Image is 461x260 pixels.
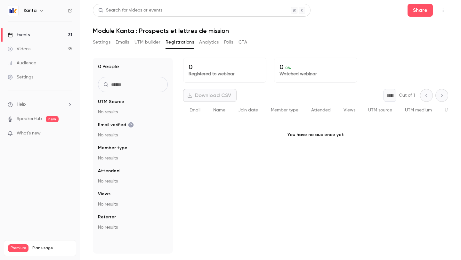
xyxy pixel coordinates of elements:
span: UTM medium [405,108,432,112]
h1: 0 People [98,63,119,70]
h6: Kanta [24,7,36,14]
span: Email [190,108,200,112]
button: Registrations [166,37,194,47]
img: Kanta [8,5,18,16]
span: Attended [311,108,331,112]
span: Premium [8,244,28,252]
span: Member type [98,145,127,151]
h1: Module Kanta : Prospects et lettres de mission [93,27,448,35]
div: Events [8,32,30,38]
span: Views [98,191,110,197]
span: Attended [98,168,119,174]
button: Emails [116,37,129,47]
button: Analytics [199,37,219,47]
span: What's new [17,130,41,137]
span: Referrer [98,214,116,220]
p: No results [98,178,168,184]
span: 0 % [285,66,291,70]
button: CTA [239,37,247,47]
span: Help [17,101,26,108]
li: help-dropdown-opener [8,101,72,108]
span: Plan usage [32,246,72,251]
div: Search for videos or events [98,7,162,14]
p: No results [98,201,168,207]
div: Settings [8,74,33,80]
span: UTM source [368,108,392,112]
div: Audience [8,60,36,66]
p: Out of 1 [399,92,415,99]
span: Email verified [98,122,134,128]
a: SpeakerHub [17,116,42,122]
button: Settings [93,37,110,47]
button: Polls [224,37,233,47]
p: Watched webinar [279,71,352,77]
section: facet-groups [98,99,168,231]
div: Videos [8,46,30,52]
button: Share [408,4,433,17]
button: UTM builder [134,37,160,47]
span: Name [213,108,225,112]
p: No results [98,224,168,231]
p: No results [98,155,168,161]
p: You have no audience yet [183,119,448,151]
p: Registered to webinar [189,71,261,77]
p: 0 [279,63,352,71]
p: 0 [189,63,261,71]
p: No results [98,109,168,115]
span: new [46,116,59,122]
span: Join date [238,108,258,112]
span: Member type [271,108,298,112]
span: UTM Source [98,99,124,105]
p: No results [98,132,168,138]
span: Views [344,108,355,112]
